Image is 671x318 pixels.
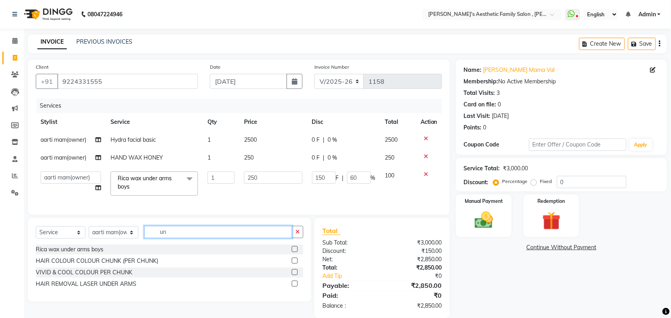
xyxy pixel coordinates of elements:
div: Membership: [464,77,498,86]
th: Service [106,113,203,131]
th: Action [416,113,442,131]
div: Rica wax under arms boys [36,245,103,254]
div: Paid: [316,291,382,300]
span: 100 [385,172,395,179]
span: | [323,136,325,144]
div: VIVID & COOL COLOUR PER CHUNK [36,268,132,277]
span: 2500 [244,136,257,143]
div: Service Total: [464,164,500,173]
div: ₹3,000.00 [382,239,448,247]
div: Card on file: [464,100,496,109]
label: Invoice Number [314,64,349,71]
span: 2500 [385,136,398,143]
img: logo [20,3,75,25]
div: ₹2,850.00 [382,302,448,310]
div: Points: [464,123,482,132]
label: Percentage [502,178,528,185]
b: 08047224946 [87,3,122,25]
span: 0 F [312,136,320,144]
span: 0 % [328,136,337,144]
button: Save [628,38,656,50]
span: 1 [208,154,211,161]
div: Coupon Code [464,141,529,149]
a: INVOICE [37,35,67,49]
img: _gift.svg [537,210,566,232]
div: [DATE] [492,112,509,120]
span: F [336,174,339,182]
div: ₹0 [382,291,448,300]
span: Total [322,227,341,235]
label: Date [210,64,221,71]
div: Sub Total: [316,239,382,247]
span: 0 F [312,154,320,162]
th: Disc [307,113,380,131]
span: 250 [244,154,254,161]
label: Manual Payment [465,198,503,205]
div: 0 [483,123,487,132]
span: | [342,174,344,182]
input: Enter Offer / Coupon Code [529,139,626,151]
div: HAIR COLOUR COLOUR CHUNK (PER CHUNK) [36,257,158,265]
span: | [323,154,325,162]
div: ₹2,850.00 [382,281,448,290]
div: ₹2,850.00 [382,255,448,264]
span: Rica wax under arms boys [118,175,172,190]
th: Qty [203,113,239,131]
div: Name: [464,66,482,74]
span: 250 [385,154,395,161]
input: Search by Name/Mobile/Email/Code [57,74,198,89]
button: Apply [630,139,652,151]
div: Net: [316,255,382,264]
div: Total: [316,264,382,272]
div: ₹150.00 [382,247,448,255]
a: x [130,183,133,190]
input: Search or Scan [144,226,292,238]
div: No Active Membership [464,77,659,86]
th: Price [239,113,307,131]
div: ₹2,850.00 [382,264,448,272]
a: [PERSON_NAME] Mama Val [483,66,555,74]
span: Hydra facial basic [111,136,156,143]
div: Discount: [464,178,489,187]
a: PREVIOUS INVOICES [76,38,132,45]
a: Continue Without Payment [458,243,665,252]
div: Discount: [316,247,382,255]
a: Add Tip [316,272,393,280]
div: Balance : [316,302,382,310]
span: % [371,174,376,182]
button: Create New [579,38,625,50]
span: HAND WAX HONEY [111,154,163,161]
div: 0 [498,100,501,109]
span: aarti mam(owner) [41,154,86,161]
div: Services [37,98,448,113]
div: 3 [497,89,500,97]
div: HAIR REMOVAL LASER UNDER ARMS [36,280,136,288]
label: Client [36,64,48,71]
span: aarti mam(owner) [41,136,86,143]
div: Payable: [316,281,382,290]
div: ₹0 [393,272,448,280]
img: _cash.svg [469,210,499,231]
th: Total [380,113,416,131]
label: Redemption [538,198,565,205]
span: 1 [208,136,211,143]
th: Stylist [36,113,106,131]
div: Total Visits: [464,89,495,97]
span: Admin [638,10,656,19]
label: Fixed [540,178,552,185]
button: +91 [36,74,58,89]
div: ₹3,000.00 [503,164,528,173]
span: 0 % [328,154,337,162]
div: Last Visit: [464,112,491,120]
